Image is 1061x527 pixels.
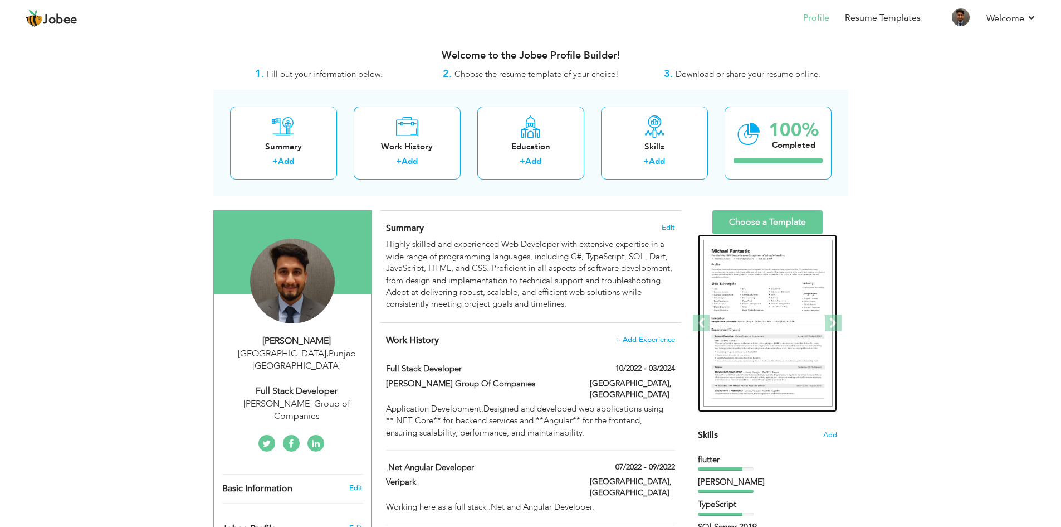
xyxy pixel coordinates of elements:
a: Add [402,156,418,167]
span: Summary [386,222,424,234]
div: flutter [698,454,837,466]
div: Education [486,141,575,153]
a: Jobee [25,9,77,27]
div: trello [698,476,837,488]
img: jobee.io [25,9,43,27]
div: [PERSON_NAME] [222,335,371,347]
a: Add [525,156,541,167]
span: Work History [386,334,439,346]
label: .Net Angular Developer [386,462,573,473]
div: Application Development:Designed and developed web applications using **.NET Core** for backend s... [386,403,674,439]
h3: Welcome to the Jobee Profile Builder! [213,50,848,61]
div: 100% [769,121,819,139]
a: Add [649,156,665,167]
div: Working here as a full stack .Net and Angular Developer. [386,501,674,513]
span: + Add Experience [615,336,675,344]
a: Resume Templates [845,12,921,25]
span: Choose the resume template of your choice! [454,69,619,80]
span: Add [823,430,837,441]
span: Jobee [43,14,77,26]
div: Summary [239,141,328,153]
span: Basic Information [222,484,292,494]
span: Download or share your resume online. [676,69,820,80]
strong: 2. [443,67,452,81]
label: + [396,156,402,167]
div: Completed [769,139,819,151]
a: Edit [349,483,363,493]
span: Skills [698,429,718,441]
label: Full Stack Developer [386,363,573,375]
div: Highly skilled and experienced Web Developer with extensive expertise in a wide range of programm... [386,239,674,311]
label: + [520,156,525,167]
span: Fill out your information below. [267,69,383,80]
label: 07/2022 - 09/2022 [615,462,675,473]
img: Usman Haider [250,239,335,323]
label: [GEOGRAPHIC_DATA], [GEOGRAPHIC_DATA] [590,378,675,400]
h4: This helps to show the companies you have worked for. [386,335,674,346]
label: [PERSON_NAME] Group Of Companies [386,378,573,390]
label: Veripark [386,476,573,488]
strong: 3. [664,67,673,81]
a: Choose a Template [712,210,823,234]
label: + [643,156,649,167]
a: Add [278,156,294,167]
h4: Adding a summary is a quick and easy way to highlight your experience and interests. [386,223,674,234]
label: [GEOGRAPHIC_DATA], [GEOGRAPHIC_DATA] [590,476,675,499]
a: Welcome [986,12,1036,25]
div: Work History [363,141,452,153]
div: TypeScript [698,499,837,510]
label: + [272,156,278,167]
div: Skills [610,141,699,153]
div: [GEOGRAPHIC_DATA] Punjab [GEOGRAPHIC_DATA] [222,347,371,373]
span: , [326,347,329,360]
span: Edit [662,224,675,231]
a: Profile [803,12,829,25]
div: Full Stack Developer [222,385,371,398]
div: [PERSON_NAME] Group of Companies [222,398,371,423]
img: Profile Img [952,8,970,26]
label: 10/2022 - 03/2024 [615,363,675,374]
strong: 1. [255,67,264,81]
